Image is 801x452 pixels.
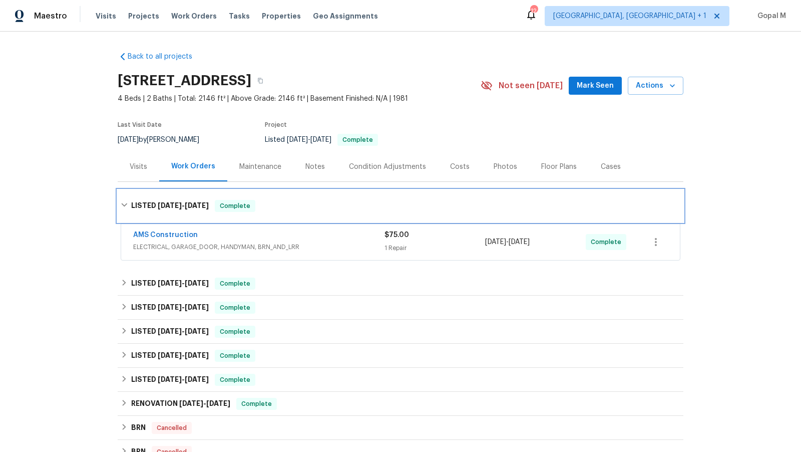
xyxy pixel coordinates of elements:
div: LISTED [DATE]-[DATE]Complete [118,368,683,392]
div: BRN Cancelled [118,416,683,440]
span: [DATE] [185,328,209,335]
span: - [485,237,530,247]
span: Properties [262,11,301,21]
div: 12 [530,6,537,16]
a: Back to all projects [118,52,214,62]
div: LISTED [DATE]-[DATE]Complete [118,272,683,296]
div: Cases [601,162,621,172]
span: - [158,202,209,209]
span: Complete [216,327,254,337]
span: [DATE] [158,352,182,359]
span: - [158,328,209,335]
span: Maestro [34,11,67,21]
span: Not seen [DATE] [499,81,563,91]
span: Geo Assignments [313,11,378,21]
button: Copy Address [251,72,269,90]
div: Condition Adjustments [349,162,426,172]
span: Mark Seen [577,80,614,92]
span: [DATE] [158,376,182,383]
span: [DATE] [158,328,182,335]
span: 4 Beds | 2 Baths | Total: 2146 ft² | Above Grade: 2146 ft² | Basement Finished: N/A | 1981 [118,94,481,104]
h6: BRN [131,422,146,434]
span: [DATE] [185,352,209,359]
span: - [179,400,230,407]
div: by [PERSON_NAME] [118,134,211,146]
div: Floor Plans [541,162,577,172]
span: - [158,280,209,287]
span: Listed [265,136,378,143]
span: [DATE] [185,202,209,209]
span: Visits [96,11,116,21]
span: Complete [338,137,377,143]
span: [DATE] [509,239,530,246]
span: Complete [216,375,254,385]
div: Visits [130,162,147,172]
span: [DATE] [185,280,209,287]
span: Complete [591,237,625,247]
span: Work Orders [171,11,217,21]
span: [DATE] [158,280,182,287]
span: Gopal M [753,11,786,21]
span: Tasks [229,13,250,20]
span: [DATE] [485,239,506,246]
span: - [158,304,209,311]
span: [DATE] [185,376,209,383]
div: LISTED [DATE]-[DATE]Complete [118,296,683,320]
h6: LISTED [131,374,209,386]
h6: LISTED [131,326,209,338]
div: Work Orders [171,161,215,171]
button: Actions [628,77,683,95]
div: Costs [450,162,470,172]
span: Complete [216,279,254,289]
div: LISTED [DATE]-[DATE]Complete [118,320,683,344]
span: [DATE] [118,136,139,143]
h6: LISTED [131,302,209,314]
a: AMS Construction [133,232,198,239]
span: [DATE] [158,304,182,311]
span: Last Visit Date [118,122,162,128]
div: RENOVATION [DATE]-[DATE]Complete [118,392,683,416]
span: [DATE] [185,304,209,311]
h6: LISTED [131,200,209,212]
h2: [STREET_ADDRESS] [118,76,251,86]
span: - [158,376,209,383]
span: Project [265,122,287,128]
span: [DATE] [287,136,308,143]
span: [DATE] [179,400,203,407]
div: LISTED [DATE]-[DATE]Complete [118,344,683,368]
span: Actions [636,80,675,92]
button: Mark Seen [569,77,622,95]
span: Complete [237,399,276,409]
div: LISTED [DATE]-[DATE]Complete [118,190,683,222]
span: - [287,136,331,143]
span: [DATE] [206,400,230,407]
h6: RENOVATION [131,398,230,410]
span: [DATE] [310,136,331,143]
span: [DATE] [158,202,182,209]
span: Complete [216,201,254,211]
span: - [158,352,209,359]
span: Cancelled [153,423,191,433]
span: [GEOGRAPHIC_DATA], [GEOGRAPHIC_DATA] + 1 [553,11,706,21]
div: Notes [305,162,325,172]
div: Maintenance [239,162,281,172]
span: $75.00 [384,232,409,239]
h6: LISTED [131,278,209,290]
span: Projects [128,11,159,21]
span: Complete [216,351,254,361]
h6: LISTED [131,350,209,362]
span: Complete [216,303,254,313]
span: ELECTRICAL, GARAGE_DOOR, HANDYMAN, BRN_AND_LRR [133,242,384,252]
div: 1 Repair [384,243,485,253]
div: Photos [494,162,517,172]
